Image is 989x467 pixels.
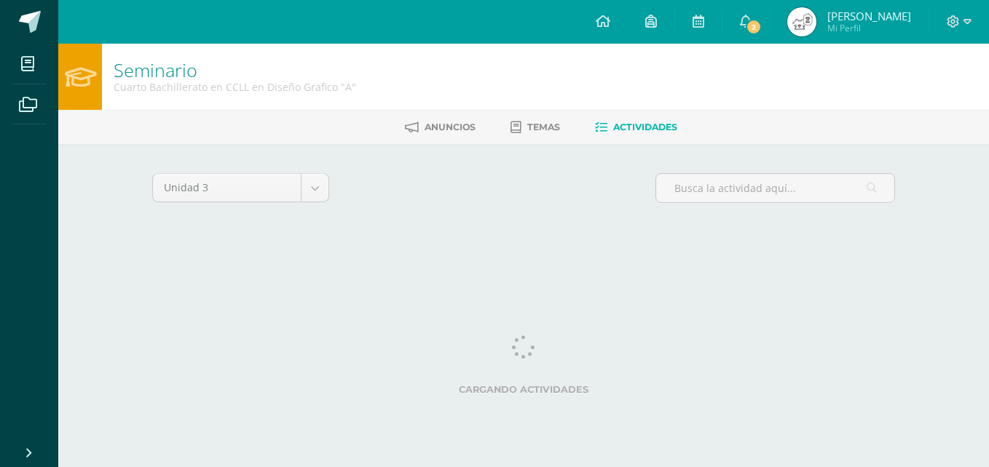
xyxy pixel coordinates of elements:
label: Cargando actividades [152,384,895,395]
a: Unidad 3 [153,174,328,201]
input: Busca la actividad aquí... [656,174,894,202]
div: Cuarto Bachillerato en CCLL en Diseño Grafico 'A' [114,80,356,94]
span: Mi Perfil [827,22,911,34]
a: Anuncios [405,116,476,139]
h1: Seminario [114,60,356,80]
span: Temas [527,121,560,132]
span: 2 [746,19,762,35]
span: [PERSON_NAME] [827,9,911,23]
a: Seminario [114,57,197,82]
span: Unidad 3 [164,174,290,201]
span: Actividades [613,121,677,132]
span: Anuncios [425,121,476,132]
a: Temas [511,116,560,139]
img: 67686b22a2c70cfa083e682cafa7854b.png [787,7,816,36]
a: Actividades [595,116,677,139]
